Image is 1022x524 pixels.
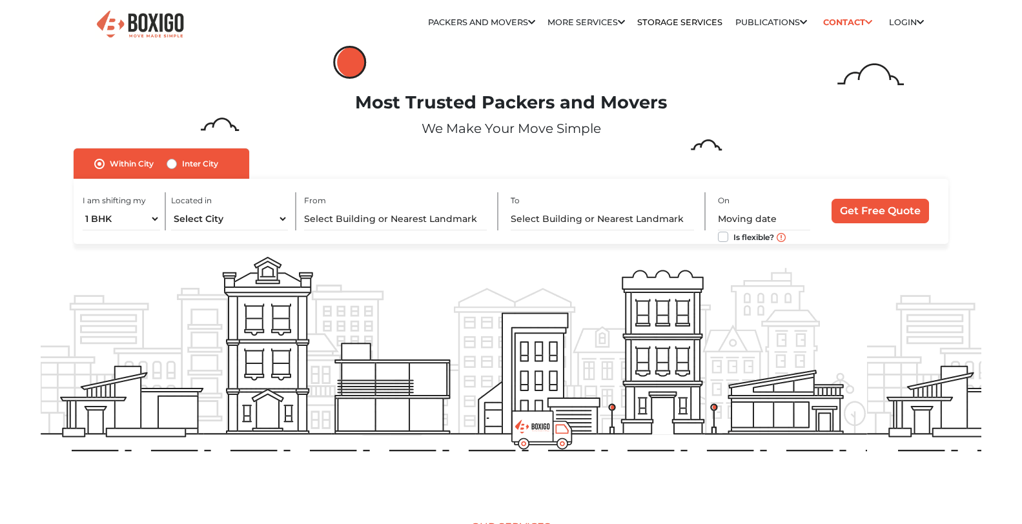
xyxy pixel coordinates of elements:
input: Select Building or Nearest Landmark [304,208,487,230]
label: Is flexible? [733,229,774,243]
a: More services [547,17,625,27]
label: To [511,195,520,207]
a: Packers and Movers [428,17,535,27]
img: boxigo_prackers_and_movers_truck [511,410,573,450]
label: From [304,195,326,207]
h1: Most Trusted Packers and Movers [41,92,981,114]
a: Contact [819,12,877,32]
label: On [718,195,730,207]
label: Within City [110,156,154,172]
p: We Make Your Move Simple [41,119,981,138]
a: Login [889,17,924,27]
label: Located in [171,195,212,207]
input: Get Free Quote [832,199,929,223]
a: Publications [735,17,807,27]
input: Select Building or Nearest Landmark [511,208,693,230]
label: Inter City [182,156,218,172]
a: Storage Services [637,17,722,27]
img: Boxigo [95,9,185,41]
img: move_date_info [777,233,786,242]
input: Moving date [718,208,810,230]
label: I am shifting my [83,195,146,207]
